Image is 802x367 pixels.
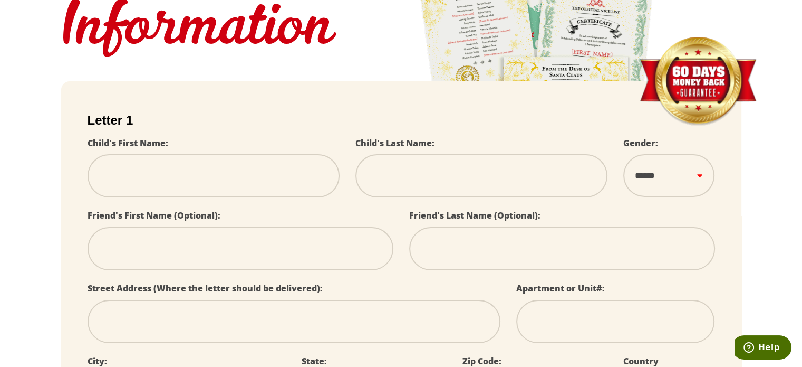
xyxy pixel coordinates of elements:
label: Gender: [623,137,658,149]
h2: Letter 1 [88,113,715,128]
label: Child's Last Name: [355,137,434,149]
img: Money Back Guarantee [639,36,757,127]
label: Friend's First Name (Optional): [88,210,220,221]
label: State: [302,355,327,367]
label: Zip Code: [462,355,501,367]
label: Street Address (Where the letter should be delivered): [88,283,323,294]
iframe: Opens a widget where you can find more information [735,335,791,362]
label: Child's First Name: [88,137,168,149]
label: Country [623,355,659,367]
label: Apartment or Unit#: [516,283,605,294]
label: Friend's Last Name (Optional): [409,210,540,221]
label: City: [88,355,107,367]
